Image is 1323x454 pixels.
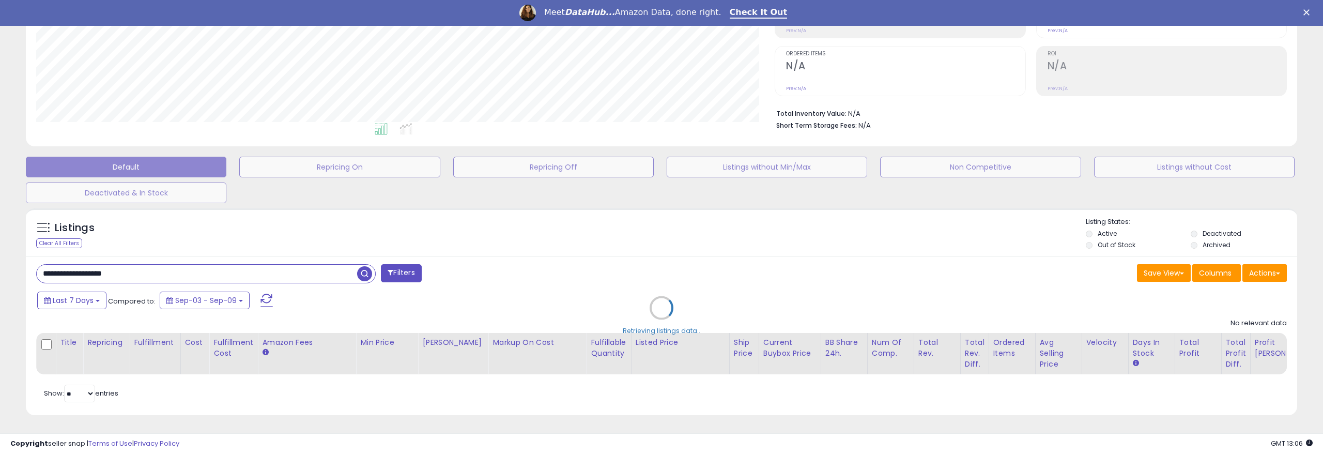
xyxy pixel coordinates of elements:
[776,121,857,130] b: Short Term Storage Fees:
[730,7,788,19] a: Check It Out
[565,7,615,17] i: DataHub...
[1271,438,1313,448] span: 2025-09-18 13:06 GMT
[88,438,132,448] a: Terms of Use
[10,439,179,449] div: seller snap | |
[776,109,847,118] b: Total Inventory Value:
[134,438,179,448] a: Privacy Policy
[880,157,1081,177] button: Non Competitive
[786,85,806,92] small: Prev: N/A
[786,27,806,34] small: Prev: N/A
[1303,9,1314,16] div: Close
[858,120,871,130] span: N/A
[519,5,536,21] img: Profile image for Georgie
[667,157,867,177] button: Listings without Min/Max
[623,326,700,335] div: Retrieving listings data..
[1048,60,1286,74] h2: N/A
[26,157,226,177] button: Default
[453,157,654,177] button: Repricing Off
[1048,27,1068,34] small: Prev: N/A
[1094,157,1295,177] button: Listings without Cost
[786,51,1025,57] span: Ordered Items
[239,157,440,177] button: Repricing On
[786,60,1025,74] h2: N/A
[10,438,48,448] strong: Copyright
[544,7,721,18] div: Meet Amazon Data, done right.
[776,107,1279,119] li: N/A
[1048,85,1068,92] small: Prev: N/A
[26,183,226,203] button: Deactivated & In Stock
[1048,51,1286,57] span: ROI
